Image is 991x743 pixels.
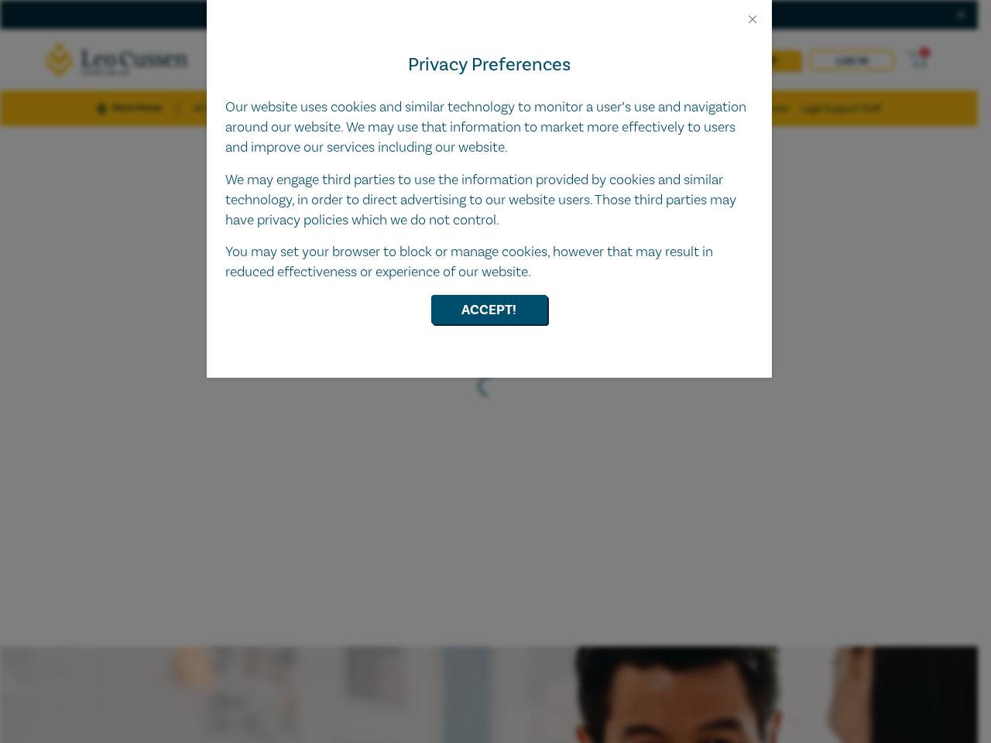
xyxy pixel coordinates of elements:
h4: Privacy Preferences [225,51,753,79]
p: We may engage third parties to use the information provided by cookies and similar technology, in... [225,170,753,231]
p: You may set your browser to block or manage cookies, however that may result in reduced effective... [225,242,753,282]
p: Our website uses cookies and similar technology to monitor a user’s use and navigation around our... [225,98,753,158]
button: Accept! [431,295,547,324]
button: Close [746,12,760,26]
